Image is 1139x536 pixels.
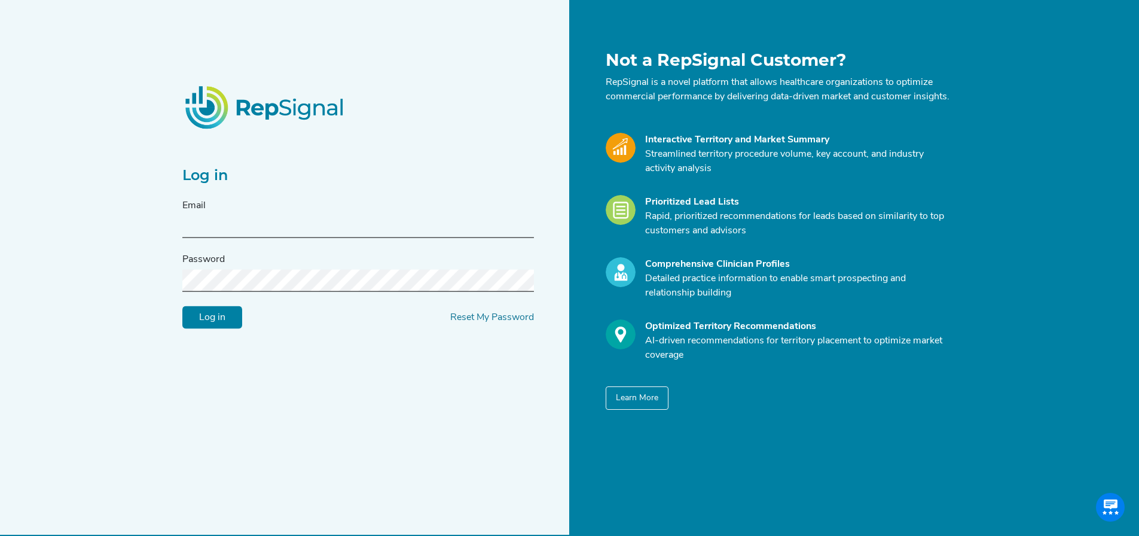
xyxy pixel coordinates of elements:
img: Optimize_Icon.261f85db.svg [606,319,636,349]
h1: Not a RepSignal Customer? [606,50,950,71]
div: Optimized Territory Recommendations [645,319,950,334]
div: Prioritized Lead Lists [645,195,950,209]
img: Market_Icon.a700a4ad.svg [606,133,636,163]
img: Leads_Icon.28e8c528.svg [606,195,636,225]
div: Interactive Territory and Market Summary [645,133,950,147]
img: Profile_Icon.739e2aba.svg [606,257,636,287]
p: AI-driven recommendations for territory placement to optimize market coverage [645,334,950,363]
label: Password [182,252,225,267]
a: Reset My Password [450,313,534,322]
button: Learn More [606,386,668,410]
label: Email [182,199,206,213]
p: Detailed practice information to enable smart prospecting and relationship building [645,272,950,300]
div: Comprehensive Clinician Profiles [645,257,950,272]
input: Log in [182,306,242,329]
p: Streamlined territory procedure volume, key account, and industry activity analysis [645,147,950,176]
h2: Log in [182,167,534,184]
p: Rapid, prioritized recommendations for leads based on similarity to top customers and advisors [645,209,950,238]
p: RepSignal is a novel platform that allows healthcare organizations to optimize commercial perform... [606,75,950,104]
img: RepSignalLogo.20539ed3.png [170,71,361,143]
